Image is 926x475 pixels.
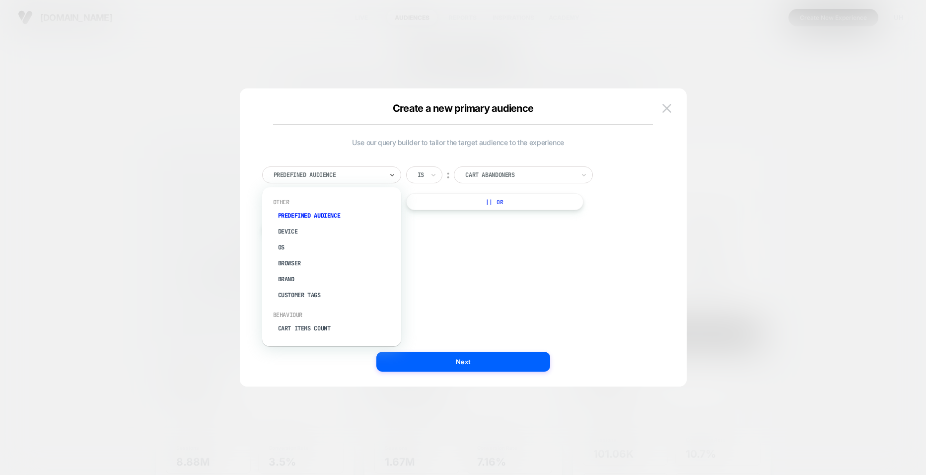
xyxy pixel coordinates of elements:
[406,193,583,210] button: || Or
[267,198,396,206] div: Other
[272,208,401,224] div: Predefined Audience
[272,239,401,255] div: OS
[262,138,654,147] span: Use our query builder to tailor the target audience to the experience
[272,224,401,239] div: Device
[273,102,653,114] div: Create a new primary audience
[376,352,550,372] button: Next
[662,104,671,112] img: close
[443,168,453,182] div: ︰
